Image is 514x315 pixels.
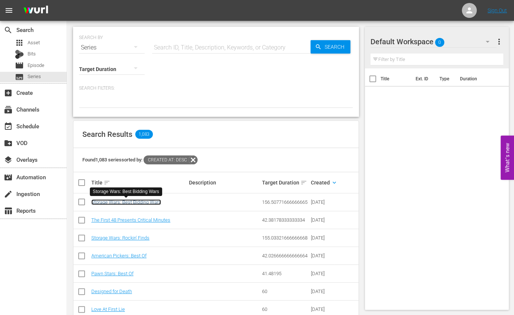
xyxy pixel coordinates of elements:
[311,178,333,187] div: Created
[262,235,309,241] div: 155.03321666666668
[104,179,110,186] span: sort
[300,179,307,186] span: sort
[262,178,309,187] div: Target Duration
[262,253,309,258] div: 42.026666666666664
[144,155,189,164] span: Created At: desc
[4,139,13,148] span: VOD
[135,130,153,139] span: 1,083
[262,199,309,205] div: 156.50771666666665
[79,85,353,91] p: Search Filters:
[381,68,411,89] th: Title
[311,253,333,258] div: [DATE]
[4,173,13,182] span: Automation
[91,306,125,312] a: Love At First Lie
[455,68,500,89] th: Duration
[262,217,309,223] div: 42.38178333333334
[93,189,159,195] div: Storage Wars: Best Bidding Wars
[82,130,132,139] span: Search Results
[82,157,198,163] span: Found 1,083 series sorted by:
[435,35,444,50] span: 0
[331,179,338,186] span: keyboard_arrow_down
[91,217,170,223] a: The First 48 Presents Critical Minutes
[15,73,24,81] span: Series
[4,122,13,131] span: Schedule
[28,39,40,46] span: Asset
[494,37,503,46] span: more_vert
[15,61,24,70] span: Episode
[501,135,514,180] button: Open Feedback Widget
[28,62,44,69] span: Episode
[4,89,13,97] span: Create
[311,235,333,241] div: [DATE]
[4,206,13,215] span: Reports
[311,199,333,205] div: [DATE]
[311,289,333,294] div: [DATE]
[4,26,13,35] span: Search
[28,50,36,58] span: Bits
[311,271,333,276] div: [DATE]
[411,68,435,89] th: Ext. ID
[494,33,503,51] button: more_vert
[262,306,309,312] div: 60
[91,199,161,205] a: Storage Wars: Best Bidding Wars
[15,38,24,47] span: Asset
[310,40,350,54] button: Search
[4,105,13,114] span: Channels
[18,2,54,19] img: ans4CAIJ8jUAAAAAAAAAAAAAAAAAAAAAAAAgQb4GAAAAAAAAAAAAAAAAAAAAAAAAJMjXAAAAAAAAAAAAAAAAAAAAAAAAgAT5G...
[79,37,145,58] div: Series
[311,217,333,223] div: [DATE]
[15,50,24,59] div: Bits
[322,40,350,54] span: Search
[28,73,41,80] span: Series
[311,306,333,312] div: [DATE]
[370,31,496,52] div: Default Workspace
[91,235,149,241] a: Storage Wars: Rockin' Finds
[91,289,132,294] a: Designed for Death
[435,68,455,89] th: Type
[189,180,260,186] div: Description
[4,6,13,15] span: menu
[91,271,133,276] a: Pawn Stars: Best Of
[4,155,13,164] span: Overlays
[488,7,507,13] a: Sign Out
[91,178,187,187] div: Title
[262,271,309,276] div: 41.48195
[4,190,13,199] span: Ingestion
[91,253,146,258] a: American Pickers: Best Of
[262,289,309,294] div: 60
